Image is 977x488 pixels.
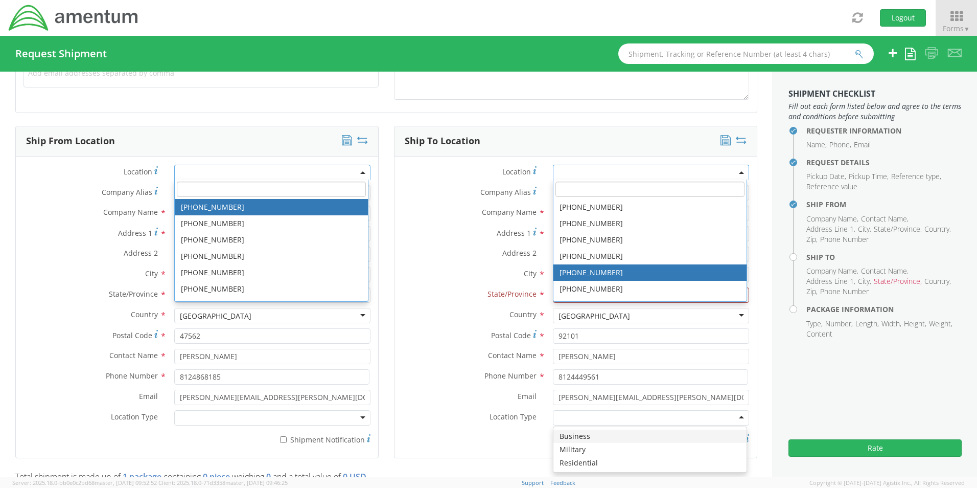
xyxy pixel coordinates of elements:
[788,439,962,457] button: Rate
[174,433,370,445] label: Shipment Notification
[891,171,941,182] li: Reference type
[881,319,901,329] li: Width
[123,471,161,482] span: 1 package
[849,171,889,182] li: Pickup Time
[145,269,158,278] span: City
[518,391,537,401] span: Email
[788,101,962,122] span: Fill out each form listed below and agree to the terms and conditions before submitting
[175,248,367,264] li: [PHONE_NUMBER]
[480,187,531,197] span: Company Alias
[280,436,287,443] input: Shipment Notification
[139,391,158,401] span: Email
[124,167,152,176] span: Location
[553,281,746,297] li: [PHONE_NUMBER]
[405,136,480,146] h3: Ship To Location
[904,319,926,329] li: Height
[524,269,537,278] span: City
[203,471,230,482] span: 0 piece
[103,207,158,217] span: Company Name
[880,9,926,27] button: Logout
[497,228,531,238] span: Address 1
[806,127,962,135] h4: Requester Information
[553,297,746,314] li: [PHONE_NUMBER]
[806,140,827,150] li: Name
[924,224,951,234] li: Country
[553,456,746,470] div: Residential
[809,479,965,487] span: Copyright © [DATE]-[DATE] Agistix Inc., All Rights Reserved
[180,311,251,321] div: [GEOGRAPHIC_DATA]
[95,479,157,486] span: master, [DATE] 09:52:52
[806,201,962,208] h4: Ship From
[806,276,855,286] li: Address Line 1
[929,319,952,329] li: Weight
[509,309,537,319] span: Country
[8,4,139,32] img: dyn-intl-logo-049831509241104b2a82.png
[15,471,757,488] p: Total shipment is made up of containing weighing and a total value of
[559,311,630,321] div: [GEOGRAPHIC_DATA]
[788,90,962,99] h3: Shipment Checklist
[806,329,832,339] li: Content
[175,281,367,297] li: [PHONE_NUMBER]
[806,159,962,166] h4: Request Details
[550,479,575,486] a: Feedback
[484,371,537,381] span: Phone Number
[15,48,107,59] h4: Request Shipment
[806,319,823,329] li: Type
[175,215,367,232] li: [PHONE_NUMBER]
[106,371,158,381] span: Phone Number
[490,412,537,422] span: Location Type
[806,234,818,245] li: Zip
[806,214,858,224] li: Company Name
[806,182,857,192] li: Reference value
[266,471,271,482] span: 0
[12,479,157,486] span: Server: 2025.18.0-bb0e0c2bd68
[502,167,531,176] span: Location
[874,224,922,234] li: State/Province
[806,305,962,313] h4: Package Information
[124,248,158,258] span: Address 2
[175,199,367,215] li: [PHONE_NUMBER]
[158,479,288,486] span: Client: 2025.18.0-71d3358
[806,171,846,182] li: Pickup Date
[806,286,818,297] li: Zip
[854,140,871,150] li: Email
[825,319,853,329] li: Number
[855,319,879,329] li: Length
[553,215,746,232] li: [PHONE_NUMBER]
[175,264,367,281] li: [PHONE_NUMBER]
[343,471,366,482] span: 0 USD
[553,232,746,248] li: [PHONE_NUMBER]
[26,136,115,146] h3: Ship From Location
[553,430,746,443] div: Business
[502,248,537,258] span: Address 2
[820,286,869,297] li: Phone Number
[858,224,871,234] li: City
[964,25,970,33] span: ▼
[861,266,909,276] li: Contact Name
[109,289,158,299] span: State/Province
[28,68,374,78] span: Add email addresses separated by comma
[225,479,288,486] span: master, [DATE] 09:46:25
[618,43,874,64] input: Shipment, Tracking or Reference Number (at least 4 chars)
[806,266,858,276] li: Company Name
[924,276,951,286] li: Country
[482,207,537,217] span: Company Name
[491,330,531,340] span: Postal Code
[175,297,367,314] li: [PHONE_NUMBER]
[175,232,367,248] li: [PHONE_NUMBER]
[806,224,855,234] li: Address Line 1
[861,214,909,224] li: Contact Name
[487,289,537,299] span: State/Province
[829,140,851,150] li: Phone
[488,350,537,360] span: Contact Name
[553,443,746,456] div: Military
[553,199,746,215] li: [PHONE_NUMBER]
[820,234,869,245] li: Phone Number
[858,276,871,286] li: City
[943,24,970,33] span: Forms
[112,330,152,340] span: Postal Code
[522,479,544,486] a: Support
[111,412,158,422] span: Location Type
[131,309,158,319] span: Country
[806,253,962,261] h4: Ship To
